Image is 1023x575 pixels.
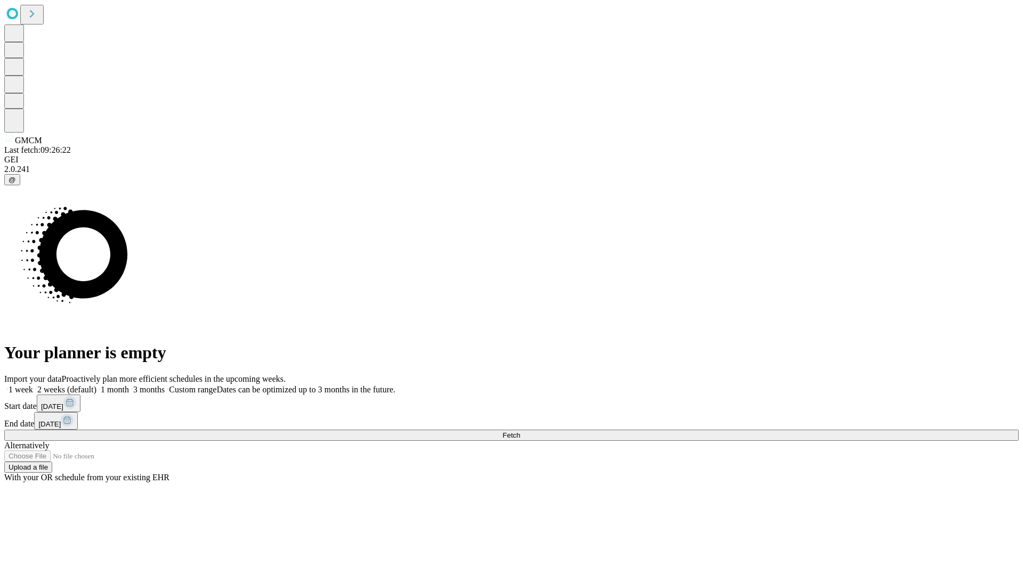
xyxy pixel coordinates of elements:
[217,385,395,394] span: Dates can be optimized up to 3 months in the future.
[4,374,62,383] span: Import your data
[4,473,169,482] span: With your OR schedule from your existing EHR
[101,385,129,394] span: 1 month
[4,165,1019,174] div: 2.0.241
[62,374,286,383] span: Proactively plan more efficient schedules in the upcoming weeks.
[4,174,20,185] button: @
[4,395,1019,412] div: Start date
[502,431,520,439] span: Fetch
[9,176,16,184] span: @
[169,385,216,394] span: Custom range
[9,385,33,394] span: 1 week
[38,420,61,428] span: [DATE]
[37,395,80,412] button: [DATE]
[41,402,63,410] span: [DATE]
[37,385,96,394] span: 2 weeks (default)
[4,430,1019,441] button: Fetch
[4,412,1019,430] div: End date
[4,155,1019,165] div: GEI
[4,462,52,473] button: Upload a file
[4,343,1019,363] h1: Your planner is empty
[4,441,49,450] span: Alternatively
[15,136,42,145] span: GMCM
[133,385,165,394] span: 3 months
[4,145,71,154] span: Last fetch: 09:26:22
[34,412,78,430] button: [DATE]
